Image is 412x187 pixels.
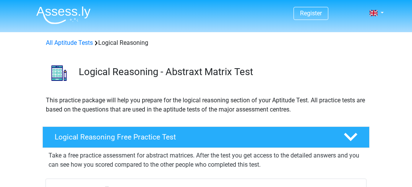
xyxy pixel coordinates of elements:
[300,10,322,17] a: Register
[79,66,363,78] h3: Logical Reasoning - Abstraxt Matrix Test
[55,133,331,141] h4: Logical Reasoning Free Practice Test
[46,96,366,114] p: This practice package will help you prepare for the logical reasoning section of your Aptitude Te...
[43,38,369,48] div: Logical Reasoning
[39,126,373,148] a: Logical Reasoning Free Practice Test
[36,6,91,24] img: Assessly
[46,39,93,46] a: All Aptitude Tests
[49,151,363,169] p: Take a free practice assessment for abstract matrices. After the test you get access to the detai...
[43,57,75,89] img: logical reasoning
